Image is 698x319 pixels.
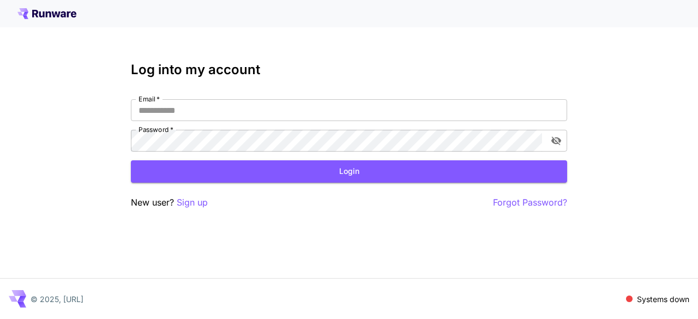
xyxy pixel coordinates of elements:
[131,160,567,183] button: Login
[177,196,208,209] button: Sign up
[131,62,567,77] h3: Log into my account
[546,131,566,151] button: toggle password visibility
[139,125,173,134] label: Password
[131,196,208,209] p: New user?
[139,94,160,104] label: Email
[637,293,689,305] p: Systems down
[493,196,567,209] button: Forgot Password?
[31,293,83,305] p: © 2025, [URL]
